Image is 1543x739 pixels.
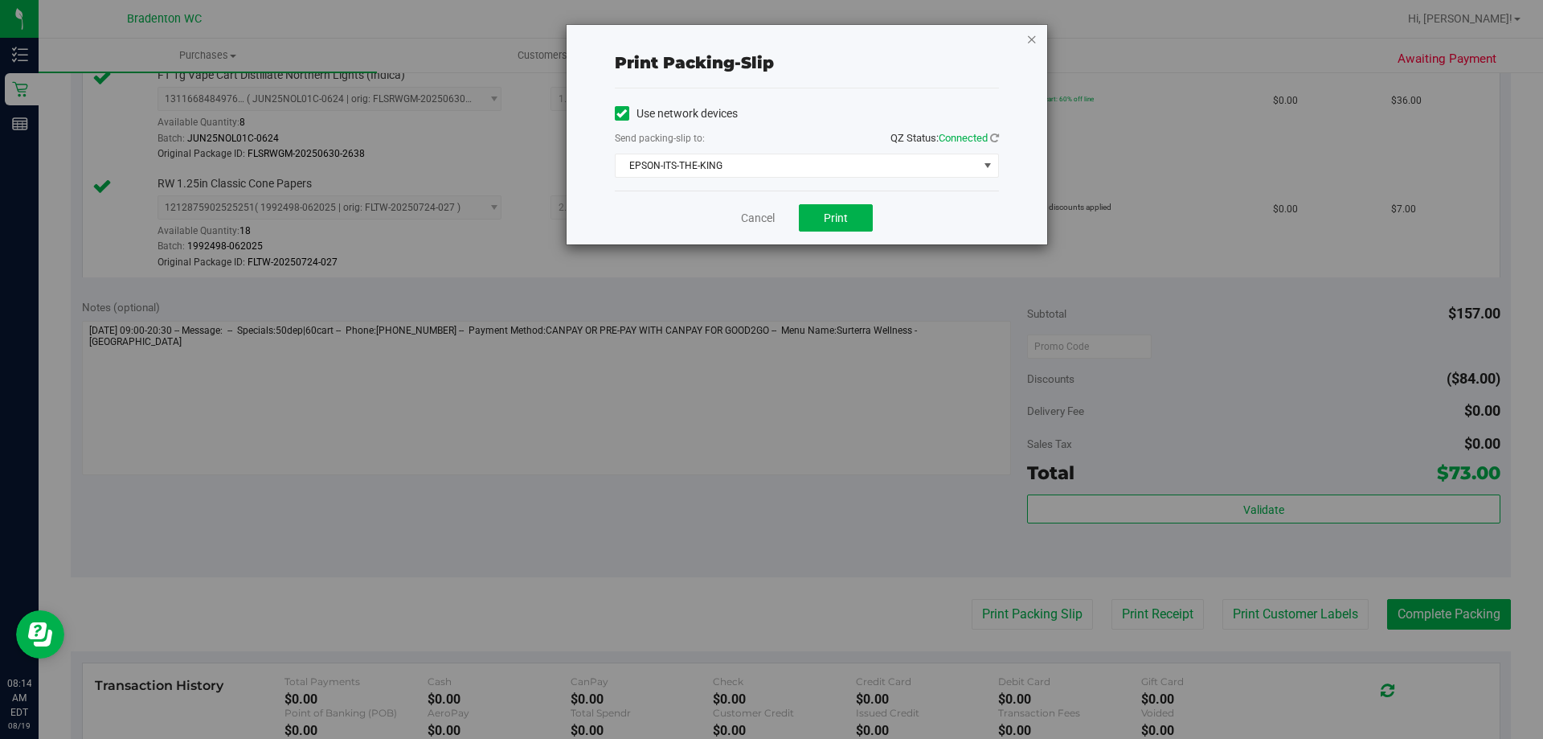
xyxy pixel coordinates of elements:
[939,132,988,144] span: Connected
[977,154,997,177] span: select
[799,204,873,232] button: Print
[615,131,705,146] label: Send packing-slip to:
[824,211,848,224] span: Print
[741,210,775,227] a: Cancel
[615,53,774,72] span: Print packing-slip
[615,105,738,122] label: Use network devices
[890,132,999,144] span: QZ Status:
[16,610,64,659] iframe: Resource center
[616,154,978,177] span: EPSON-ITS-THE-KING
